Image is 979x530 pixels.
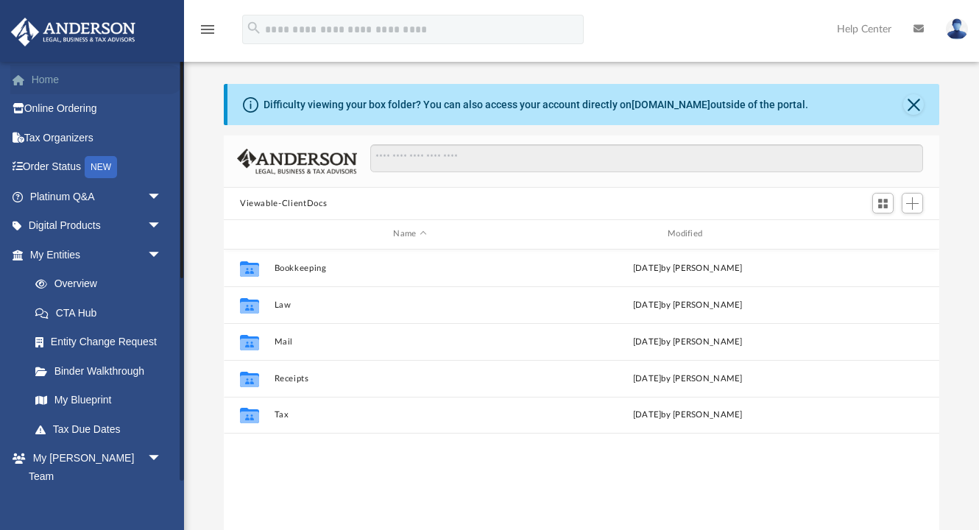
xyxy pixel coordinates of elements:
a: Order StatusNEW [10,152,184,183]
a: My Blueprint [21,386,177,415]
div: NEW [85,156,117,178]
a: Tax Organizers [10,123,184,152]
a: Binder Walkthrough [21,356,184,386]
div: [DATE] by [PERSON_NAME] [552,372,824,385]
a: [DOMAIN_NAME] [632,99,710,110]
a: Entity Change Request [21,328,184,357]
a: Home [10,65,184,94]
i: menu [199,21,216,38]
a: menu [199,28,216,38]
a: Digital Productsarrow_drop_down [10,211,184,241]
div: id [230,227,267,241]
img: User Pic [946,18,968,40]
span: arrow_drop_down [147,182,177,212]
a: Tax Due Dates [21,414,184,444]
span: arrow_drop_down [147,240,177,270]
div: [DATE] by [PERSON_NAME] [552,409,824,422]
a: Overview [21,269,184,299]
button: Bookkeeping [275,264,546,273]
div: Name [274,227,545,241]
input: Search files and folders [370,144,923,172]
a: CTA Hub [21,298,184,328]
div: [DATE] by [PERSON_NAME] [552,261,824,275]
button: Mail [275,337,546,347]
span: arrow_drop_down [147,211,177,241]
i: search [246,20,262,36]
span: arrow_drop_down [147,444,177,474]
div: [DATE] by [PERSON_NAME] [552,335,824,348]
a: Online Ordering [10,94,184,124]
div: id [830,227,933,241]
button: Receipts [275,374,546,384]
div: [DATE] by [PERSON_NAME] [552,298,824,311]
a: My [PERSON_NAME] Teamarrow_drop_down [10,444,177,491]
button: Close [903,94,924,115]
button: Add [902,193,924,213]
a: My Entitiesarrow_drop_down [10,240,184,269]
div: Difficulty viewing your box folder? You can also access your account directly on outside of the p... [264,97,808,113]
button: Tax [275,410,546,420]
a: Platinum Q&Aarrow_drop_down [10,182,184,211]
button: Viewable-ClientDocs [240,197,327,211]
div: Modified [551,227,823,241]
img: Anderson Advisors Platinum Portal [7,18,140,46]
button: Law [275,300,546,310]
button: Switch to Grid View [872,193,894,213]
